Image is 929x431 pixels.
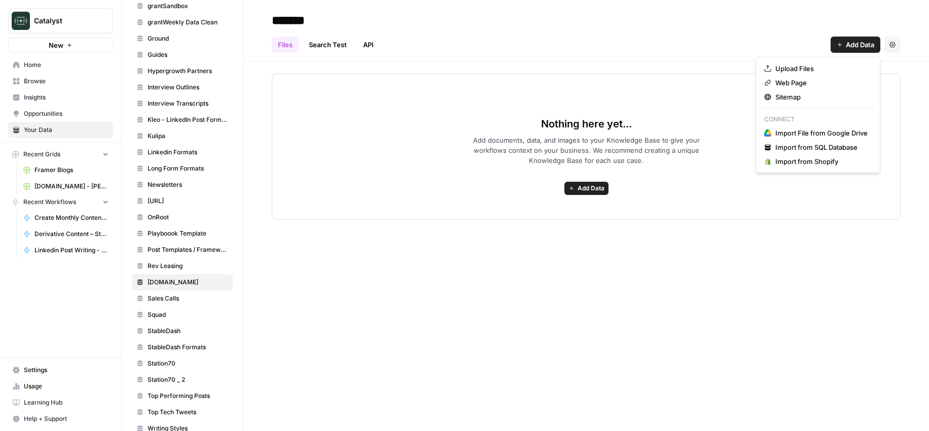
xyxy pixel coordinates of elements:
[756,57,880,173] div: Add Data
[8,38,113,53] button: New
[775,128,868,138] span: Import File from Google Drive
[132,209,233,225] a: OnRoot
[148,391,228,401] span: Top Performing Posts
[148,2,228,11] span: grantSandbox
[148,294,228,303] span: Sales Calls
[148,18,228,27] span: grantWeekly Data Clean
[12,12,30,30] img: Catalyst Logo
[132,242,233,258] a: Post Templates / Framework
[19,242,113,258] a: Linkedin Post Writing - [DATE]
[132,160,233,177] a: Long Form Formats
[148,408,228,417] span: Top Tech Tweets
[8,73,113,89] a: Browse
[148,213,228,222] span: OnRoot
[148,148,228,157] span: Linkedin Formats
[132,258,233,274] a: Rev Leasing
[19,210,113,226] a: Create Monthly Content Strategy
[148,34,228,43] span: Ground
[775,156,868,167] span: Import from Shopify
[24,414,109,423] span: Help + Support
[8,106,113,122] a: Opportunities
[8,194,113,210] button: Recent Workflows
[132,404,233,420] a: Top Tech Tweets
[132,339,233,355] a: StableDash Formats
[578,184,604,193] span: Add Data
[132,388,233,404] a: Top Performing Posts
[148,67,228,76] span: Hypergrowth Partners
[24,60,109,70] span: Home
[24,366,109,375] span: Settings
[148,261,228,271] span: Rev Leasing
[132,225,233,242] a: Playboook Template
[8,57,113,73] a: Home
[132,63,233,79] a: Hypergrowth Partners
[148,245,228,254] span: Post Templates / Framework
[775,63,868,74] span: Upload Files
[8,362,113,378] a: Settings
[132,14,233,30] a: grantWeekly Data Clean
[148,180,228,189] span: Newsletters
[132,95,233,112] a: Interview Transcripts
[23,150,60,159] span: Recent Grids
[24,93,109,102] span: Insights
[831,37,880,53] button: Add Data
[132,193,233,209] a: [URL]
[8,122,113,138] a: Your Data
[272,37,299,53] a: Files
[132,177,233,193] a: Newsletters
[148,375,228,384] span: Station70 _ 2
[148,115,228,124] span: Kleo - LinkedIn Post Formats
[148,278,228,287] span: [DOMAIN_NAME]
[24,382,109,391] span: Usage
[8,89,113,106] a: Insights
[148,310,228,319] span: Squad
[34,16,95,26] span: Catalyst
[24,109,109,118] span: Opportunities
[132,30,233,47] a: Ground
[8,8,113,34] button: Workspace: Catalyst
[19,226,113,242] a: Derivative Content – Stabledash
[34,229,109,239] span: Derivative Content – Stabledash
[132,274,233,290] a: [DOMAIN_NAME]
[564,182,609,195] button: Add Data
[132,355,233,372] a: Station70
[775,92,868,102] span: Sitemap
[775,78,868,88] span: Web Page
[148,164,228,173] span: Long Form Formats
[132,323,233,339] a: StableDash
[148,83,228,92] span: Interview Outlines
[8,147,113,162] button: Recent Grids
[148,359,228,368] span: Station70
[132,112,233,128] a: Kleo - LinkedIn Post Formats
[775,142,868,152] span: Import from SQL Database
[24,77,109,86] span: Browse
[148,229,228,238] span: Playboook Template
[132,290,233,307] a: Sales Calls
[148,131,228,141] span: Kulipa
[19,162,113,178] a: Framer Blogs
[8,394,113,411] a: Learning Hub
[34,165,109,175] span: Framer Blogs
[34,246,109,255] span: Linkedin Post Writing - [DATE]
[132,128,233,144] a: Kulipa
[541,117,632,131] span: Nothing here yet...
[34,213,109,222] span: Create Monthly Content Strategy
[760,113,876,126] p: Connect
[148,99,228,108] span: Interview Transcripts
[148,343,228,352] span: StableDash Formats
[132,47,233,63] a: Guides
[24,398,109,407] span: Learning Hub
[846,40,874,50] span: Add Data
[132,144,233,160] a: Linkedin Formats
[148,196,228,206] span: [URL]
[49,40,63,50] span: New
[148,326,228,336] span: StableDash
[24,125,109,135] span: Your Data
[8,378,113,394] a: Usage
[34,182,109,191] span: [DOMAIN_NAME] - [PERSON_NAME]
[148,50,228,59] span: Guides
[8,411,113,427] button: Help + Support
[132,372,233,388] a: Station70 _ 2
[303,37,353,53] a: Search Test
[132,79,233,95] a: Interview Outlines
